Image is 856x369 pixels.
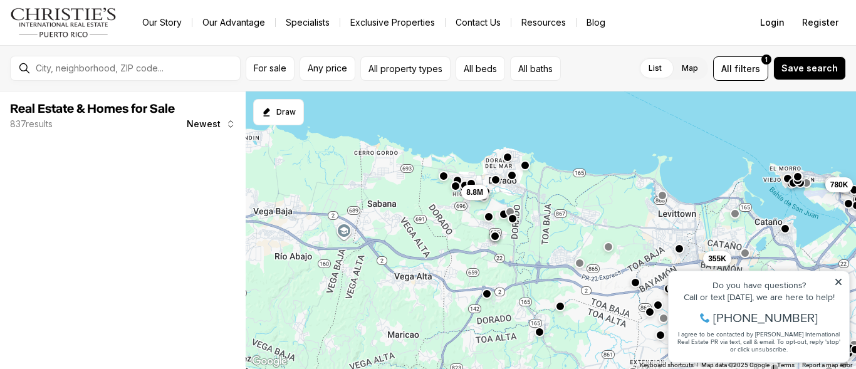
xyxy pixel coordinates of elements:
[246,56,295,81] button: For sale
[13,28,181,37] div: Do you have questions?
[830,180,848,190] span: 780K
[253,99,304,125] button: Start drawing
[132,14,192,31] a: Our Story
[456,56,505,81] button: All beds
[639,57,672,80] label: List
[734,62,760,75] span: filters
[13,40,181,49] div: Call or text [DATE], we are here to help!
[254,63,286,73] span: For sale
[300,56,355,81] button: Any price
[308,63,347,73] span: Any price
[16,77,179,101] span: I agree to be contacted by [PERSON_NAME] International Real Estate PR via text, call & email. To ...
[825,177,853,192] button: 780K
[795,10,846,35] button: Register
[276,14,340,31] a: Specialists
[781,63,838,73] span: Save search
[10,8,117,38] img: logo
[192,14,275,31] a: Our Advantage
[461,185,488,200] button: 8.8M
[672,57,708,80] label: Map
[340,14,445,31] a: Exclusive Properties
[10,103,175,115] span: Real Estate & Homes for Sale
[446,14,511,31] button: Contact Us
[577,14,615,31] a: Blog
[721,62,732,75] span: All
[713,56,768,81] button: Allfilters1
[773,56,846,80] button: Save search
[51,59,156,71] span: [PHONE_NUMBER]
[360,56,451,81] button: All property types
[510,56,561,81] button: All baths
[765,55,768,65] span: 1
[703,251,731,266] button: 355K
[753,10,792,35] button: Login
[187,119,221,129] span: Newest
[10,119,53,129] p: 837 results
[760,18,785,28] span: Login
[511,14,576,31] a: Resources
[179,112,243,137] button: Newest
[466,187,483,197] span: 8.8M
[802,18,838,28] span: Register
